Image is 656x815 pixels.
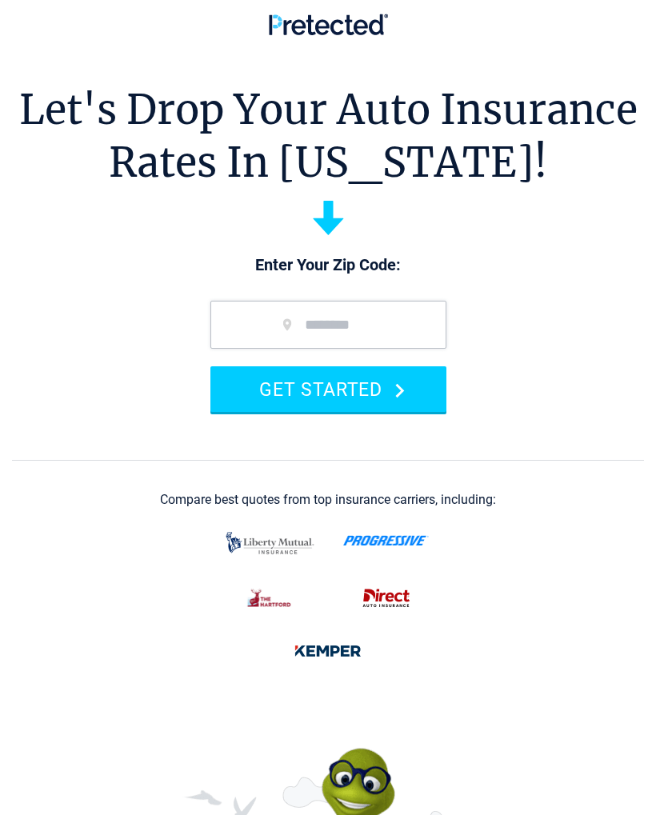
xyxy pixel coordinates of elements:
p: Enter Your Zip Code: [194,254,462,277]
div: Compare best quotes from top insurance carriers, including: [160,493,496,507]
img: direct [354,581,418,615]
img: liberty [222,524,318,562]
img: thehartford [238,581,302,615]
img: kemper [286,634,370,668]
h1: Let's Drop Your Auto Insurance Rates In [US_STATE]! [19,84,638,189]
img: Pretected Logo [269,14,388,35]
input: zip code [210,301,446,349]
img: progressive [343,535,429,546]
button: GET STARTED [210,366,446,412]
